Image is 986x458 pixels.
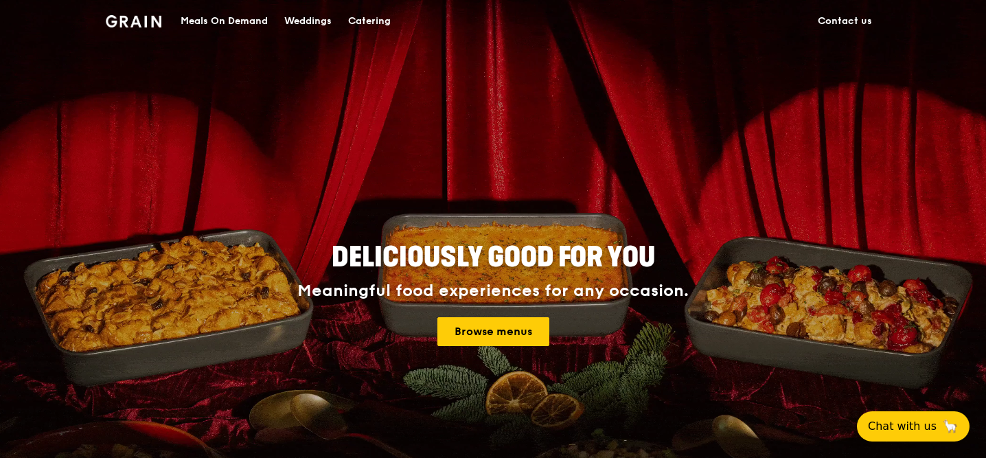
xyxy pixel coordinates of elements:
[340,1,399,42] a: Catering
[868,418,937,435] span: Chat with us
[942,418,959,435] span: 🦙
[246,282,740,301] div: Meaningful food experiences for any occasion.
[332,241,655,274] span: Deliciously good for you
[181,1,268,42] div: Meals On Demand
[276,1,340,42] a: Weddings
[437,317,549,346] a: Browse menus
[348,1,391,42] div: Catering
[857,411,970,442] button: Chat with us🦙
[106,15,161,27] img: Grain
[810,1,880,42] a: Contact us
[284,1,332,42] div: Weddings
